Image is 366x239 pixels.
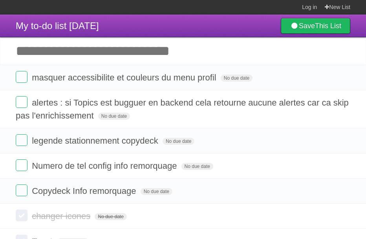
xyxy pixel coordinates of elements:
[141,188,172,195] span: No due date
[16,98,349,120] span: alertes : si Topics est bugguer en backend cela retourne aucune alertes car ca skip pas l'enrichi...
[16,71,27,83] label: Done
[32,161,179,171] span: Numero de tel config info remorquage
[16,134,27,146] label: Done
[281,18,350,34] a: SaveThis List
[32,186,138,196] span: Copydeck Info remorquage
[32,211,92,221] span: changer icones
[16,96,27,108] label: Done
[16,210,27,221] label: Done
[16,184,27,196] label: Done
[32,136,160,146] span: legende stationnement copydeck
[16,20,99,31] span: My to-do list [DATE]
[315,22,341,30] b: This List
[98,113,130,120] span: No due date
[32,73,218,82] span: masquer accessibilite et couleurs du menu profil
[16,159,27,171] label: Done
[221,75,253,82] span: No due date
[181,163,213,170] span: No due date
[95,213,126,220] span: No due date
[163,138,194,145] span: No due date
